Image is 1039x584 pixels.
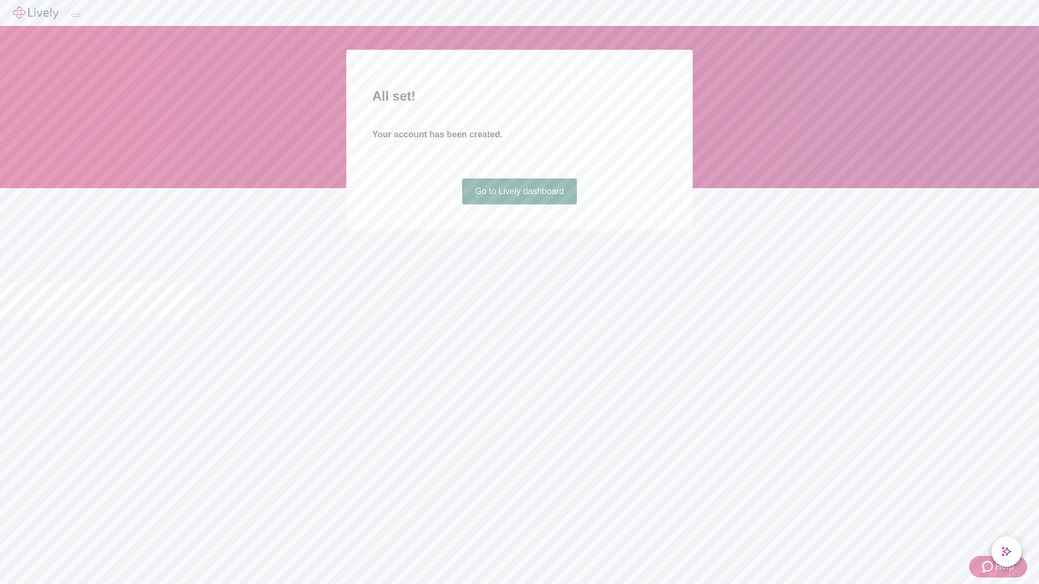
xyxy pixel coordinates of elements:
[995,560,1014,573] span: Help
[372,128,667,141] h4: Your account has been created.
[1001,546,1012,557] svg: Lively AI Assistant
[372,87,667,106] h2: All set!
[462,178,577,204] a: Go to Lively dashboard
[991,536,1022,567] button: chat
[71,14,80,17] button: Log out
[982,560,995,573] svg: Zendesk support icon
[969,556,1027,578] button: Zendesk support iconHelp
[13,6,58,19] img: Lively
